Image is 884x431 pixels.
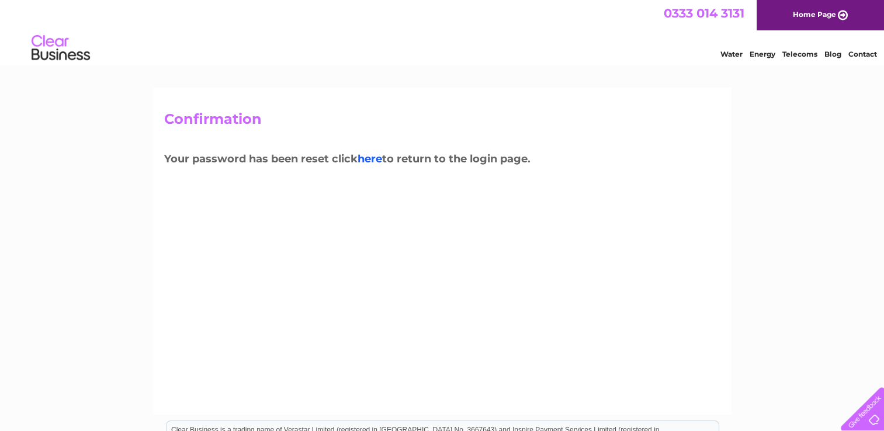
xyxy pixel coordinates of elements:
a: Water [720,50,743,58]
a: here [358,152,382,165]
div: Clear Business is a trading name of Verastar Limited (registered in [GEOGRAPHIC_DATA] No. 3667643... [167,6,719,57]
a: Energy [750,50,775,58]
a: Contact [848,50,877,58]
a: Blog [824,50,841,58]
a: 0333 014 3131 [664,6,744,20]
a: Telecoms [782,50,817,58]
img: logo.png [31,30,91,66]
h2: Confirmation [164,111,720,133]
h3: Your password has been reset click to return to the login page. [164,151,720,171]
